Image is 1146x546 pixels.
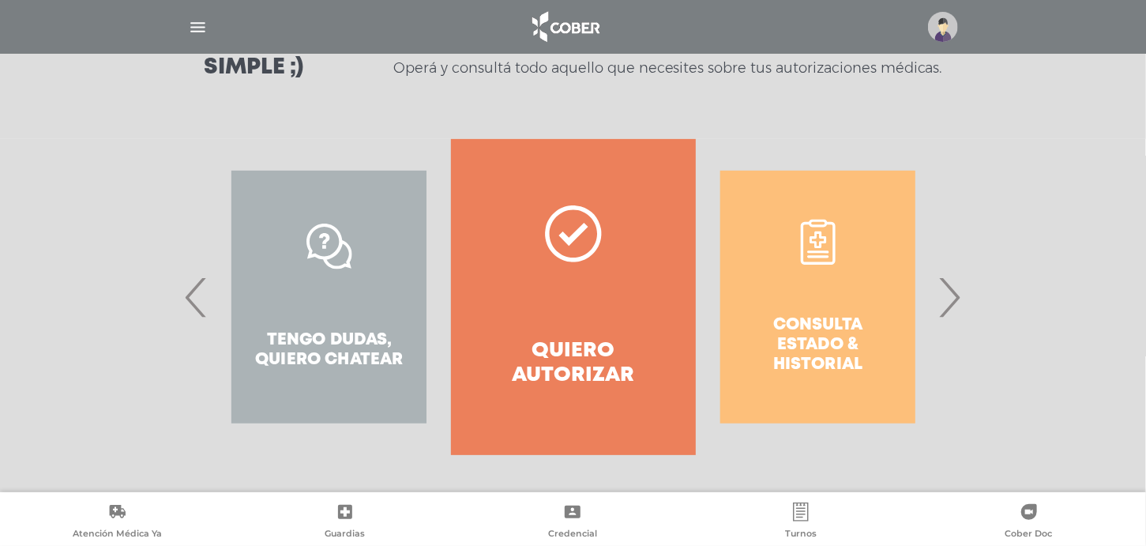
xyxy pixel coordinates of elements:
img: logo_cober_home-white.png [524,8,607,46]
img: profile-placeholder.svg [928,12,958,42]
a: Credencial [459,503,687,543]
span: Next [934,254,965,340]
span: Guardias [325,528,365,542]
p: Operá y consultá todo aquello que necesites sobre tus autorizaciones médicas. [393,58,942,77]
a: Quiero autorizar [451,139,695,455]
span: Previous [182,254,212,340]
a: Atención Médica Ya [3,503,231,543]
a: Guardias [231,503,460,543]
span: Credencial [548,528,597,542]
a: Cober Doc [915,503,1143,543]
h3: Simple ;) [204,57,303,79]
span: Cober Doc [1005,528,1053,542]
h4: Quiero autorizar [479,339,667,388]
a: Turnos [687,503,915,543]
span: Atención Médica Ya [73,528,162,542]
img: Cober_menu-lines-white.svg [188,17,208,37]
span: Turnos [785,528,817,542]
